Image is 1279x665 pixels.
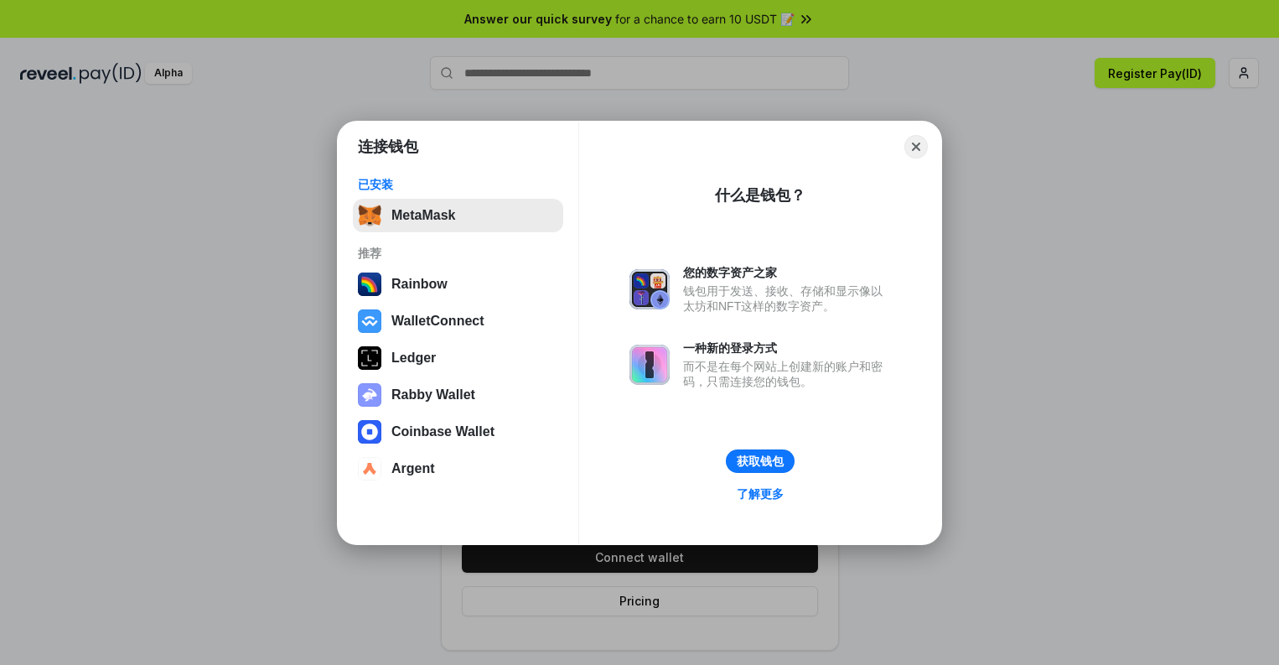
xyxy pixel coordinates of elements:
button: Coinbase Wallet [353,415,563,449]
img: svg+xml,%3Csvg%20xmlns%3D%22http%3A%2F%2Fwww.w3.org%2F2000%2Fsvg%22%20fill%3D%22none%22%20viewBox... [358,383,381,407]
button: Rainbow [353,268,563,301]
div: 推荐 [358,246,558,261]
div: 而不是在每个网站上创建新的账户和密码，只需连接您的钱包。 [683,359,891,389]
button: Close [904,135,928,158]
div: Argent [391,461,435,476]
img: svg+xml,%3Csvg%20width%3D%2228%22%20height%3D%2228%22%20viewBox%3D%220%200%2028%2028%22%20fill%3D... [358,420,381,444]
div: Ledger [391,351,436,366]
img: svg+xml,%3Csvg%20xmlns%3D%22http%3A%2F%2Fwww.w3.org%2F2000%2Fsvg%22%20fill%3D%22none%22%20viewBox... [629,269,670,309]
div: Coinbase Wallet [391,424,495,439]
button: WalletConnect [353,304,563,338]
button: Rabby Wallet [353,378,563,412]
div: Rabby Wallet [391,387,475,403]
h1: 连接钱包 [358,137,418,157]
img: svg+xml,%3Csvg%20xmlns%3D%22http%3A%2F%2Fwww.w3.org%2F2000%2Fsvg%22%20fill%3D%22none%22%20viewBox... [629,345,670,385]
img: svg+xml,%3Csvg%20xmlns%3D%22http%3A%2F%2Fwww.w3.org%2F2000%2Fsvg%22%20width%3D%2228%22%20height%3... [358,346,381,370]
img: svg+xml,%3Csvg%20width%3D%2228%22%20height%3D%2228%22%20viewBox%3D%220%200%2028%2028%22%20fill%3D... [358,309,381,333]
div: WalletConnect [391,314,484,329]
img: svg+xml,%3Csvg%20width%3D%22120%22%20height%3D%22120%22%20viewBox%3D%220%200%20120%20120%22%20fil... [358,273,381,296]
div: 一种新的登录方式 [683,340,891,356]
div: 钱包用于发送、接收、存储和显示像以太坊和NFT这样的数字资产。 [683,283,891,314]
button: Argent [353,452,563,486]
div: 了解更多 [737,486,784,501]
button: Ledger [353,341,563,375]
div: MetaMask [391,208,455,223]
img: svg+xml,%3Csvg%20width%3D%2228%22%20height%3D%2228%22%20viewBox%3D%220%200%2028%2028%22%20fill%3D... [358,457,381,481]
div: 您的数字资产之家 [683,265,891,280]
div: Rainbow [391,277,448,292]
button: 获取钱包 [726,449,795,473]
div: 获取钱包 [737,454,784,469]
img: svg+xml,%3Csvg%20fill%3D%22none%22%20height%3D%2233%22%20viewBox%3D%220%200%2035%2033%22%20width%... [358,204,381,227]
div: 已安装 [358,177,558,192]
div: 什么是钱包？ [715,185,805,205]
a: 了解更多 [727,483,794,505]
button: MetaMask [353,199,563,232]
